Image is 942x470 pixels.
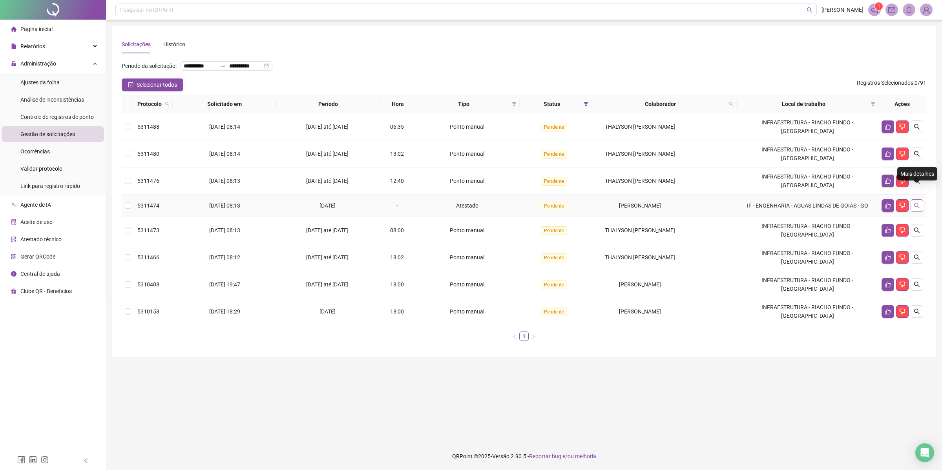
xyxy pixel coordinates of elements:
td: INFRAESTRUTURA - RIACHO FUNDO - [GEOGRAPHIC_DATA] [737,271,878,298]
span: [DATE] até [DATE] [306,281,349,288]
span: Ponto manual [450,254,484,261]
span: like [885,308,891,315]
span: notification [871,6,878,13]
span: bell [905,6,913,13]
span: search [163,98,171,110]
span: [PERSON_NAME] [619,202,661,209]
span: 1 [878,4,880,9]
span: Atestado técnico [20,236,62,242]
span: Ponto manual [450,227,484,233]
span: Ponto manual [450,281,484,288]
span: Tipo [419,100,509,108]
span: 06:35 [390,124,404,130]
span: facebook [17,456,25,464]
span: THALYSON [PERSON_NAME] [605,151,675,157]
div: Ações [882,100,923,108]
span: Agente de IA [20,202,51,208]
span: Ponto manual [450,124,484,130]
span: search [914,227,920,233]
span: Local de trabalho [740,100,867,108]
span: [DATE] até [DATE] [306,151,349,157]
span: Pendente [541,226,567,235]
span: qrcode [11,254,16,259]
span: Ocorrências [20,148,50,155]
span: [DATE] 08:13 [209,178,240,184]
span: 5311466 [137,254,159,261]
td: INFRAESTRUTURA - RIACHO FUNDO - [GEOGRAPHIC_DATA] [737,140,878,168]
span: Pendente [541,253,567,262]
span: dislike [899,124,905,130]
span: 13:02 [390,151,404,157]
span: 5311476 [137,178,159,184]
span: dislike [899,202,905,209]
span: search [165,102,170,106]
span: 5311473 [137,227,159,233]
span: left [512,334,517,339]
span: filter [512,102,517,106]
span: Central de ajuda [20,271,60,277]
span: Reportar bug e/ou melhoria [529,453,596,459]
span: Ponto manual [450,308,484,315]
span: search [807,7,812,13]
span: [DATE] até [DATE] [306,254,349,261]
span: [DATE] 19:47 [209,281,240,288]
th: Solicitado em [173,95,277,113]
span: Pendente [541,150,567,158]
span: lock [11,61,16,66]
span: Registros Selecionados [857,80,913,86]
li: Página anterior [510,332,519,341]
span: Link para registro rápido [20,183,80,189]
span: [PERSON_NAME] [619,308,661,315]
span: [DATE] 08:14 [209,124,240,130]
span: 5311474 [137,202,159,209]
div: Open Intercom Messenger [915,443,934,462]
span: 5311480 [137,151,159,157]
span: search [914,151,920,157]
span: dislike [899,308,905,315]
td: INFRAESTRUTURA - RIACHO FUNDO - [GEOGRAPHIC_DATA] [737,217,878,244]
span: [DATE] 08:14 [209,151,240,157]
span: Atestado [456,202,478,209]
span: search [914,254,920,261]
span: search [727,98,735,110]
span: Status [523,100,581,108]
span: Selecionar todos [137,80,177,89]
span: 12:40 [390,178,404,184]
span: filter [510,98,518,110]
span: Colaborador [595,100,725,108]
span: search [914,308,920,315]
span: like [885,202,891,209]
sup: 1 [875,2,883,10]
span: Gerar QRCode [20,253,55,260]
a: 1 [520,332,528,341]
span: Controle de registros de ponto [20,114,94,120]
span: like [885,151,891,157]
footer: QRPoint © 2025 - 2.90.5 - [106,443,942,470]
span: Protocolo [137,100,162,108]
span: right [531,334,536,339]
span: like [885,254,891,261]
span: filter [584,102,588,106]
span: mail [888,6,895,13]
span: Administração [20,60,56,67]
span: solution [11,237,16,242]
span: [DATE] até [DATE] [306,178,349,184]
span: to [220,63,226,69]
span: check-square [128,82,133,87]
span: info-circle [11,271,16,277]
span: THALYSON [PERSON_NAME] [605,227,675,233]
span: dislike [899,254,905,261]
span: Ponto manual [450,178,484,184]
span: [DATE] 08:12 [209,254,240,261]
button: right [529,332,538,341]
span: : 0 / 91 [857,78,926,91]
button: left [510,332,519,341]
span: 5311488 [137,124,159,130]
td: INFRAESTRUTURA - RIACHO FUNDO - [GEOGRAPHIC_DATA] [737,113,878,140]
span: Ajustes da folha [20,79,60,86]
span: dislike [899,227,905,233]
span: [PERSON_NAME] [822,5,863,14]
span: 5310408 [137,281,159,288]
div: Mais detalhes [897,167,937,180]
span: home [11,26,16,32]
